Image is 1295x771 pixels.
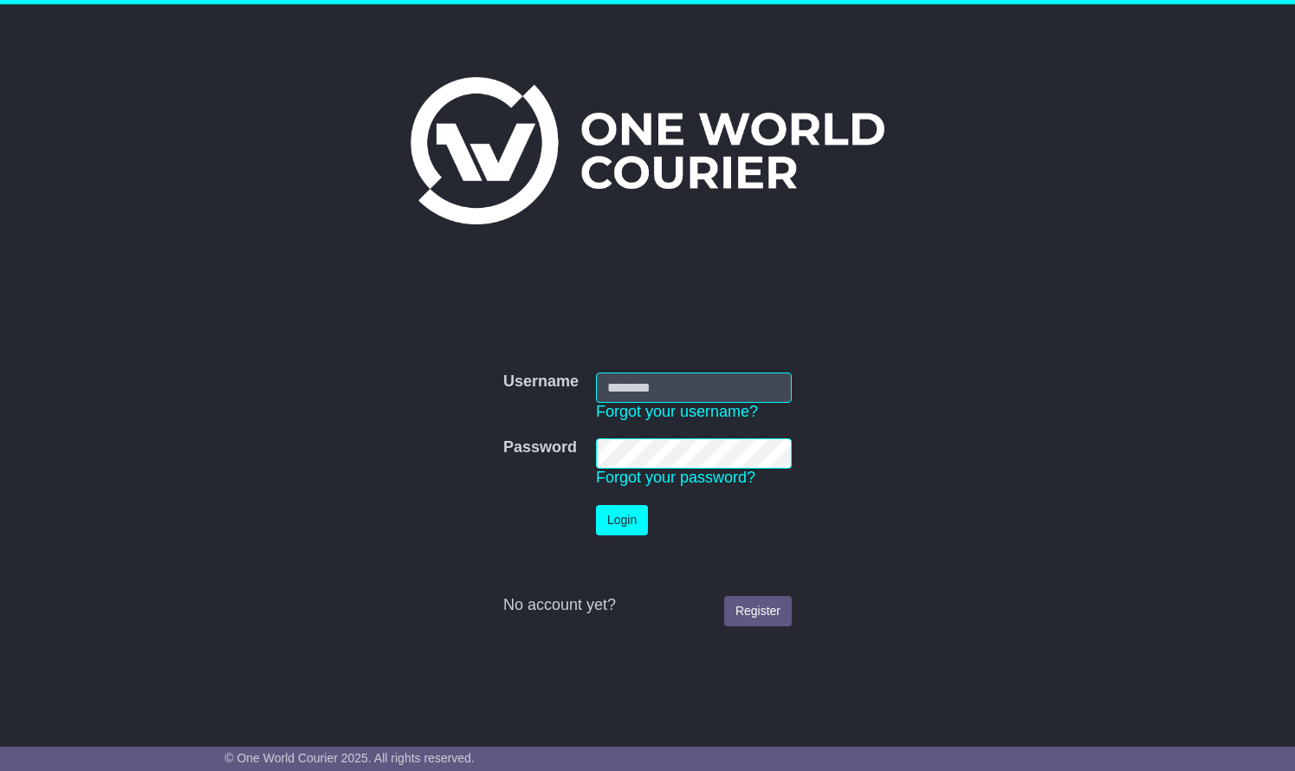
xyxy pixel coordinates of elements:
[503,438,577,457] label: Password
[503,596,792,615] div: No account yet?
[224,751,475,765] span: © One World Courier 2025. All rights reserved.
[411,77,884,224] img: One World
[596,469,755,486] a: Forgot your password?
[596,505,648,535] button: Login
[503,373,579,392] label: Username
[724,596,792,626] a: Register
[596,403,758,420] a: Forgot your username?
